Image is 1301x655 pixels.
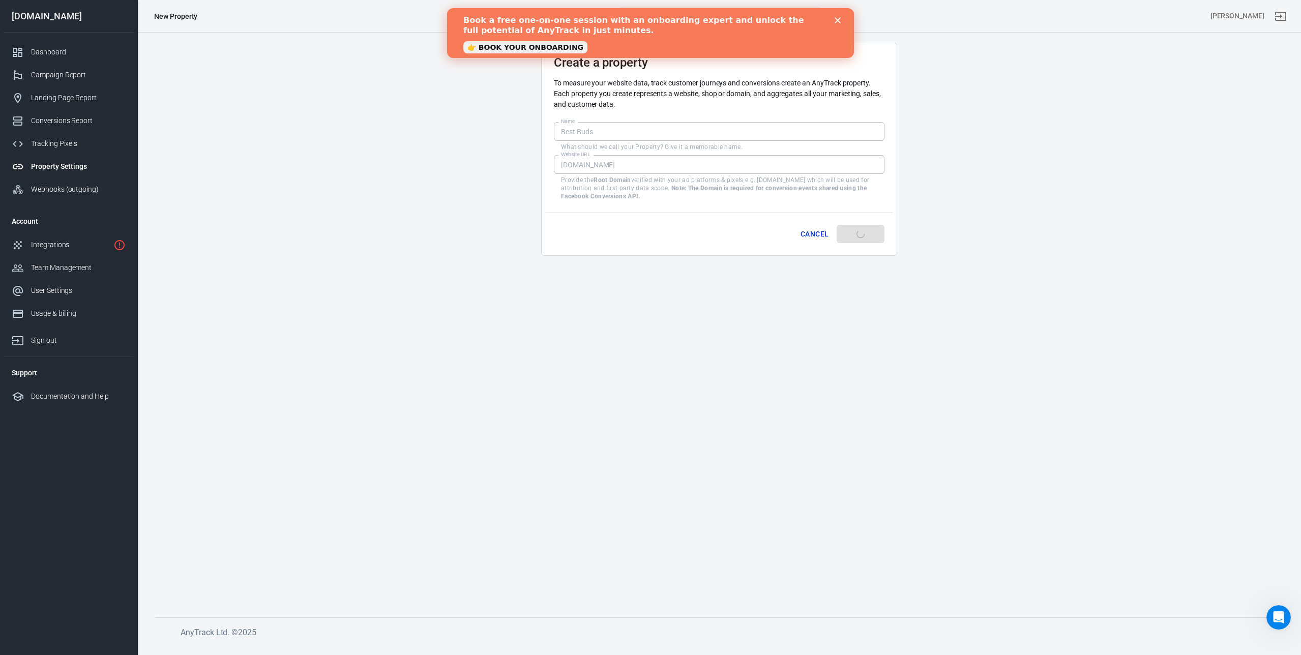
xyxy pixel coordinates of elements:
p: To measure your website data, track customer journeys and conversions create an AnyTrack property... [554,78,884,110]
div: Sign out [31,335,126,346]
a: Sign out [1268,4,1293,28]
div: Integrations [31,240,109,250]
div: Landing Page Report [31,93,126,103]
div: Usage & billing [31,308,126,319]
svg: 1 networks not verified yet [113,239,126,251]
a: Tracking Pixels [4,132,134,155]
label: Name [561,117,575,125]
iframe: Intercom live chat [1266,605,1291,630]
div: Documentation and Help [31,391,126,402]
a: Campaign Report [4,64,134,86]
div: Property Settings [31,161,126,172]
h3: Create a property [554,55,884,70]
a: Webhooks (outgoing) [4,178,134,201]
button: Find anything...⌘ + K [618,8,821,25]
strong: Note: The Domain is required for conversion events shared using the Facebook Conversions API. [561,185,867,200]
a: Conversions Report [4,109,134,132]
a: Property Settings [4,155,134,178]
div: Campaign Report [31,70,126,80]
a: Integrations [4,233,134,256]
li: Support [4,361,134,385]
iframe: Intercom live chat banner [447,8,854,58]
input: example.com [554,155,884,174]
a: User Settings [4,279,134,302]
div: Webhooks (outgoing) [31,184,126,195]
a: Dashboard [4,41,134,64]
p: What should we call your Property? Give it a memorable name. [561,143,877,151]
div: Account id: urbQMKm7 [1210,11,1264,21]
div: Team Management [31,262,126,273]
input: Your Website Name [554,122,884,141]
a: Team Management [4,256,134,279]
div: User Settings [31,285,126,296]
li: Account [4,209,134,233]
p: Provide the verified with your ad platforms & pixels e.g. [DOMAIN_NAME] which will be used for at... [561,176,877,200]
a: Usage & billing [4,302,134,325]
button: Cancel [796,225,833,244]
div: Tracking Pixels [31,138,126,149]
a: Sign out [4,325,134,352]
label: Website URL [561,151,590,158]
a: Landing Page Report [4,86,134,109]
h6: AnyTrack Ltd. © 2025 [181,626,943,639]
div: Conversions Report [31,115,126,126]
div: Dashboard [31,47,126,57]
strong: Root Domain [594,176,631,184]
div: [DOMAIN_NAME] [4,12,134,21]
div: New Property [154,11,197,21]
